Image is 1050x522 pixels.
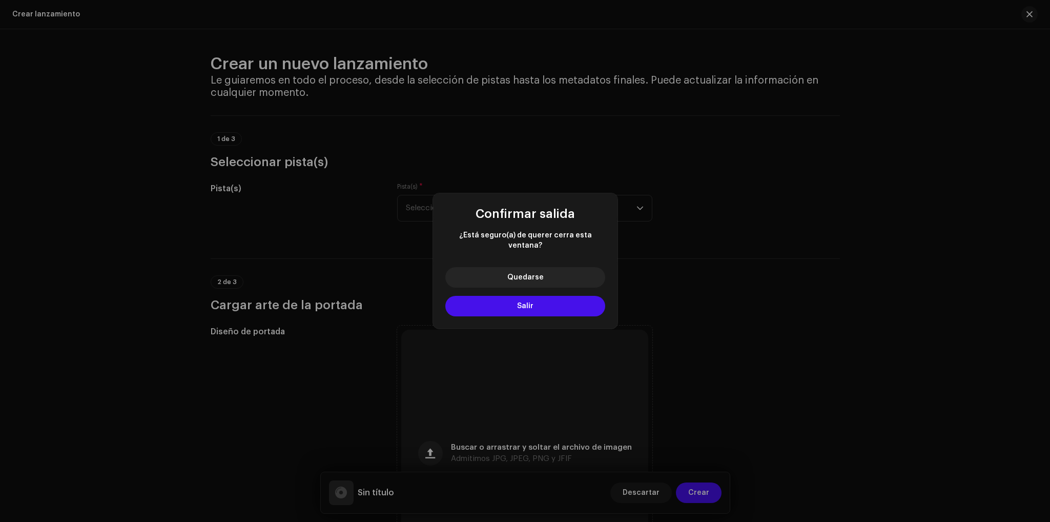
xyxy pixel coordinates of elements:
button: Quedarse [445,267,605,288]
span: ¿Está seguro(a) de querer cerra esta ventana? [445,230,605,251]
span: Confirmar salida [476,208,575,220]
button: Salir [445,296,605,316]
span: Salir [517,303,533,310]
span: Quedarse [507,274,543,281]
